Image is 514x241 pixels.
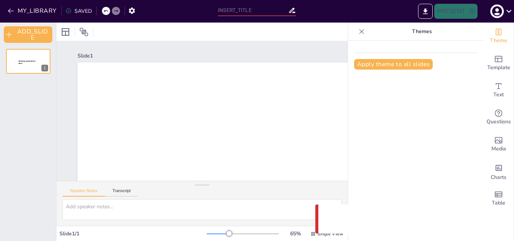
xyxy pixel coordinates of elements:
span: Charts [491,173,506,182]
button: Apply theme to all slides [354,59,433,70]
span: Text [493,91,504,99]
div: Add images, graphics, shapes or video [484,131,514,158]
button: EXPORT_TO_POWERPOINT [418,4,433,19]
div: Change the overall theme [484,23,514,50]
div: Slide 1 [78,52,462,59]
div: Slide 1 / 1 [59,230,207,237]
span: Sendsteps presentation editor [18,60,35,64]
button: Speaker Notes [62,188,105,197]
p: Themes [368,23,476,41]
span: Theme [490,36,507,45]
p: Something went wrong with the request. (CORS) [339,215,484,224]
button: PRESENT [434,4,477,19]
span: Table [492,199,505,207]
span: Template [487,64,510,72]
button: MY_LIBRARY [6,5,60,17]
div: 65 % [286,230,304,237]
span: Media [491,145,506,153]
span: Position [79,27,88,36]
div: Add charts and graphs [484,158,514,185]
input: INSERT_TITLE [218,5,288,16]
div: SAVED [65,8,92,15]
div: Add text boxes [484,77,514,104]
div: Get real-time input from your audience [484,104,514,131]
button: ADD_SLIDE [4,26,52,43]
div: 1 [41,65,48,71]
div: Add ready made slides [484,50,514,77]
div: 1 [6,49,50,74]
button: Transcript [105,188,138,197]
div: Add a table [484,185,514,212]
span: Questions [487,118,511,126]
div: Layout [59,26,71,38]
